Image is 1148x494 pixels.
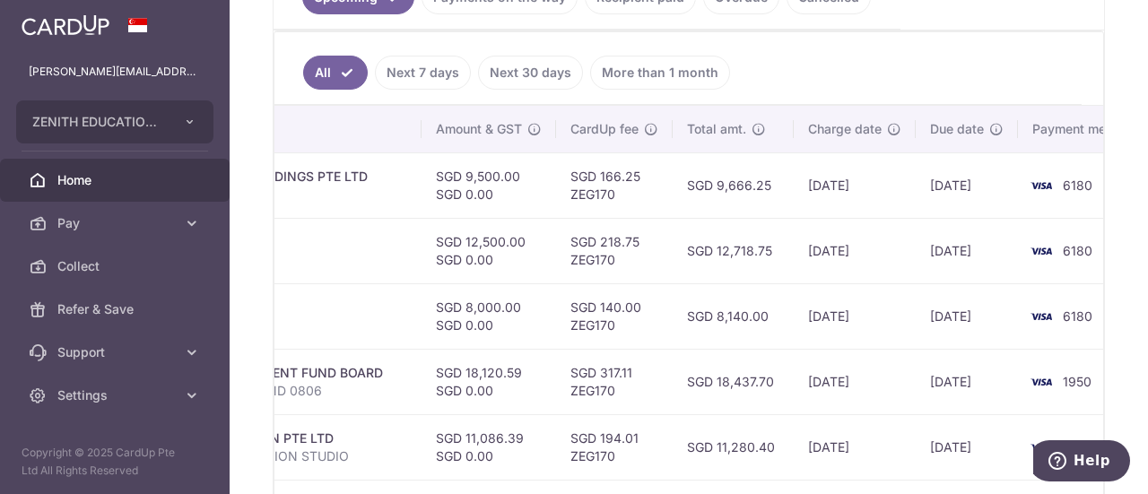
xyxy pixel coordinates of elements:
[794,414,916,480] td: [DATE]
[1063,374,1091,389] span: 1950
[673,218,794,283] td: SGD 12,718.75
[673,152,794,218] td: SGD 9,666.25
[422,349,556,414] td: SGD 18,120.59 SGD 0.00
[422,152,556,218] td: SGD 9,500.00 SGD 0.00
[375,56,471,90] a: Next 7 days
[1023,371,1059,393] img: Bank Card
[794,283,916,349] td: [DATE]
[916,152,1018,218] td: [DATE]
[478,56,583,90] a: Next 30 days
[1023,437,1059,458] img: Bank Card
[422,283,556,349] td: SGD 8,000.00 SGD 0.00
[673,349,794,414] td: SGD 18,437.70
[556,414,673,480] td: SGD 194.01 ZEG170
[57,386,176,404] span: Settings
[57,214,176,232] span: Pay
[794,152,916,218] td: [DATE]
[57,300,176,318] span: Refer & Save
[422,218,556,283] td: SGD 12,500.00 SGD 0.00
[1063,308,1092,324] span: 6180
[808,120,882,138] span: Charge date
[930,120,984,138] span: Due date
[32,113,165,131] span: ZENITH EDUCATION STUDIO PTE. LTD.
[916,283,1018,349] td: [DATE]
[556,283,673,349] td: SGD 140.00 ZEG170
[570,120,639,138] span: CardUp fee
[1023,240,1059,262] img: Bank Card
[673,414,794,480] td: SGD 11,280.40
[1023,175,1059,196] img: Bank Card
[1063,243,1092,258] span: 6180
[1063,178,1092,193] span: 6180
[29,63,201,81] p: [PERSON_NAME][EMAIL_ADDRESS][DOMAIN_NAME]
[673,283,794,349] td: SGD 8,140.00
[22,14,109,36] img: CardUp
[556,218,673,283] td: SGD 218.75 ZEG170
[1033,440,1130,485] iframe: Opens a widget where you can find more information
[57,171,176,189] span: Home
[1063,439,1092,455] span: 6180
[794,349,916,414] td: [DATE]
[916,414,1018,480] td: [DATE]
[556,349,673,414] td: SGD 317.11 ZEG170
[57,257,176,275] span: Collect
[422,414,556,480] td: SGD 11,086.39 SGD 0.00
[590,56,730,90] a: More than 1 month
[687,120,746,138] span: Total amt.
[556,152,673,218] td: SGD 166.25 ZEG170
[57,343,176,361] span: Support
[794,218,916,283] td: [DATE]
[303,56,368,90] a: All
[436,120,522,138] span: Amount & GST
[916,218,1018,283] td: [DATE]
[16,100,213,143] button: ZENITH EDUCATION STUDIO PTE. LTD.
[1023,306,1059,327] img: Bank Card
[916,349,1018,414] td: [DATE]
